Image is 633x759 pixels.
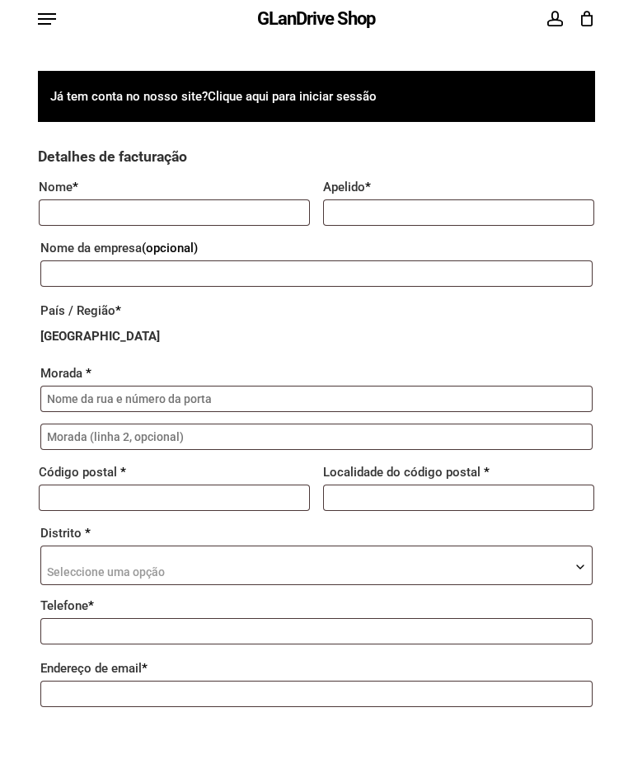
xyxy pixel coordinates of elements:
span: (opcional) [142,241,198,255]
a: Clique aqui para iniciar sessão [208,87,377,106]
strong: [GEOGRAPHIC_DATA] [40,329,160,344]
label: Nome [39,175,310,199]
input: Nome da rua e número da porta [40,386,593,412]
div: Já tem conta no nosso site? [38,71,595,122]
label: Apelido [323,175,594,199]
label: País / Região [40,298,593,323]
label: Código postal [39,460,310,485]
h3: Detalhes de facturação [38,147,595,168]
label: Localidade do código postal [323,460,594,485]
span: Distrito [40,546,593,585]
input: Morada (linha 2, opcional) [40,424,593,450]
span: Seleccione uma opção [47,565,165,579]
label: Morada [40,361,593,386]
a: Navigation Menu [38,11,56,27]
label: Distrito [40,521,593,546]
label: Nome da empresa [40,236,593,260]
a: GLanDrive Shop [257,10,375,28]
label: Endereço de email [40,656,593,681]
label: Telefone [40,593,593,618]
